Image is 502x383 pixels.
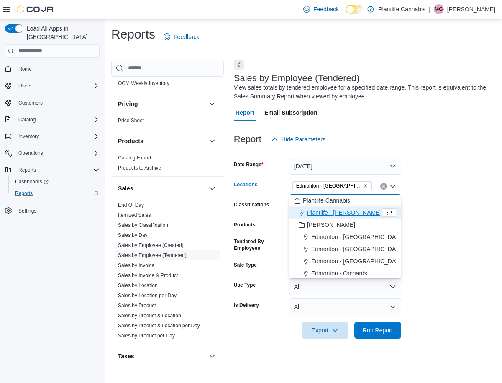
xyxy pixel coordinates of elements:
[15,98,100,108] span: Customers
[15,190,33,197] span: Reports
[12,188,100,198] span: Reports
[118,222,168,228] a: Sales by Classification
[15,205,100,216] span: Settings
[447,4,495,14] p: [PERSON_NAME]
[118,293,177,298] a: Sales by Location per Day
[311,269,367,278] span: Edmonton - Orchards
[434,4,444,14] div: Matthew Gallie
[2,80,103,92] button: Users
[282,135,325,144] span: Hide Parameters
[118,272,178,278] a: Sales by Invoice & Product
[118,332,175,339] span: Sales by Product per Day
[207,99,217,109] button: Pricing
[311,233,404,241] span: Edmonton - [GEOGRAPHIC_DATA]
[2,164,103,176] button: Reports
[289,231,401,243] button: Edmonton - [GEOGRAPHIC_DATA]
[289,207,401,219] button: Plantlife - [PERSON_NAME] (Festival)
[292,181,372,190] span: Edmonton - Windermere South
[118,242,184,248] a: Sales by Employee (Created)
[118,352,134,360] h3: Taxes
[354,322,401,339] button: Run Report
[234,83,491,101] div: View sales totals by tendered employee for a specified date range. This report is equivalent to t...
[118,184,205,193] button: Sales
[15,206,40,216] a: Settings
[18,133,39,140] span: Inventory
[2,97,103,109] button: Customers
[8,188,103,199] button: Reports
[289,158,401,175] button: [DATE]
[268,131,329,148] button: Hide Parameters
[118,352,205,360] button: Taxes
[174,33,199,41] span: Feedback
[289,267,401,280] button: Edmonton - Orchards
[118,137,143,145] h3: Products
[311,257,404,265] span: Edmonton - [GEOGRAPHIC_DATA]
[18,100,43,106] span: Customers
[15,131,100,141] span: Inventory
[307,208,407,217] span: Plantlife - [PERSON_NAME] (Festival)
[15,148,100,158] span: Operations
[118,202,144,208] a: End Of Day
[15,115,100,125] span: Catalog
[234,238,286,252] label: Tendered By Employees
[380,183,387,190] button: Clear input
[15,98,46,108] a: Customers
[289,243,401,255] button: Edmonton - [GEOGRAPHIC_DATA]
[15,64,35,74] a: Home
[378,4,425,14] p: Plantlife Cannabis
[207,136,217,146] button: Products
[289,255,401,267] button: Edmonton - [GEOGRAPHIC_DATA]
[234,60,244,70] button: Next
[236,104,254,121] span: Report
[15,81,35,91] button: Users
[2,131,103,142] button: Inventory
[118,283,158,288] a: Sales by Location
[234,302,259,308] label: Is Delivery
[118,155,151,161] a: Catalog Export
[264,104,318,121] span: Email Subscription
[5,59,100,239] nav: Complex example
[118,232,148,238] a: Sales by Day
[118,262,154,268] a: Sales by Invoice
[118,165,161,171] a: Products to Archive
[234,201,269,208] label: Classifications
[118,118,144,123] a: Price Sheet
[289,195,401,207] button: Plantlife Cannabis
[389,183,396,190] button: Close list of options
[363,326,393,334] span: Run Report
[111,200,224,344] div: Sales
[207,351,217,361] button: Taxes
[234,181,258,188] label: Locations
[234,161,264,168] label: Date Range
[18,150,43,157] span: Operations
[2,63,103,75] button: Home
[234,221,256,228] label: Products
[17,5,54,13] img: Cova
[307,322,343,339] span: Export
[15,165,39,175] button: Reports
[234,262,257,268] label: Sale Type
[435,4,443,14] span: MG
[303,196,350,205] span: Plantlife Cannabis
[118,184,133,193] h3: Sales
[160,28,202,45] a: Feedback
[118,80,169,86] a: OCM Weekly Inventory
[111,78,224,92] div: OCM
[118,333,175,339] a: Sales by Product per Day
[311,245,404,253] span: Edmonton - [GEOGRAPHIC_DATA]
[302,322,348,339] button: Export
[296,182,361,190] span: Edmonton - [GEOGRAPHIC_DATA] South
[15,148,46,158] button: Operations
[118,100,205,108] button: Pricing
[429,4,430,14] p: |
[118,202,144,208] span: End Of Day
[118,252,187,258] a: Sales by Employee (Tendered)
[118,154,151,161] span: Catalog Export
